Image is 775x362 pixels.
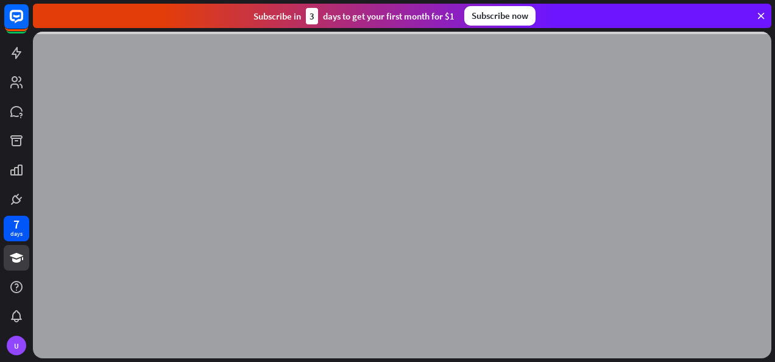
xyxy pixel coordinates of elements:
[464,6,536,26] div: Subscribe now
[7,336,26,355] div: U
[13,219,19,230] div: 7
[253,8,455,24] div: Subscribe in days to get your first month for $1
[4,216,29,241] a: 7 days
[10,230,23,238] div: days
[306,8,318,24] div: 3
